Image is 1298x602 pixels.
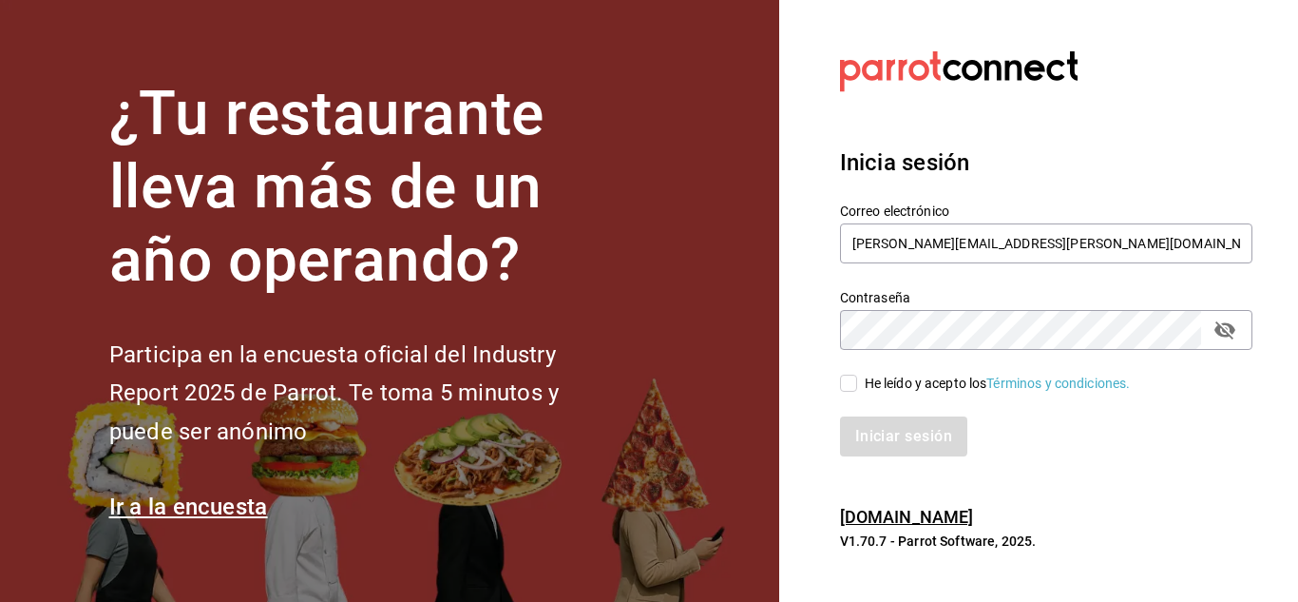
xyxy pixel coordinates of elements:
[109,336,622,452] h2: Participa en la encuesta oficial del Industry Report 2025 de Parrot. Te toma 5 minutos y puede se...
[840,223,1252,263] input: Ingresa tu correo electrónico
[840,532,1252,551] p: V1.70.7 - Parrot Software, 2025.
[840,507,974,527] a: [DOMAIN_NAME]
[840,146,1252,180] h3: Inicia sesión
[109,494,268,520] a: Ir a la encuesta
[840,204,1252,218] label: Correo electrónico
[986,376,1130,391] a: Términos y condiciones.
[1209,314,1241,346] button: passwordField
[865,374,1131,394] div: He leído y acepto los
[840,291,1252,304] label: Contraseña
[109,78,622,297] h1: ¿Tu restaurante lleva más de un año operando?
